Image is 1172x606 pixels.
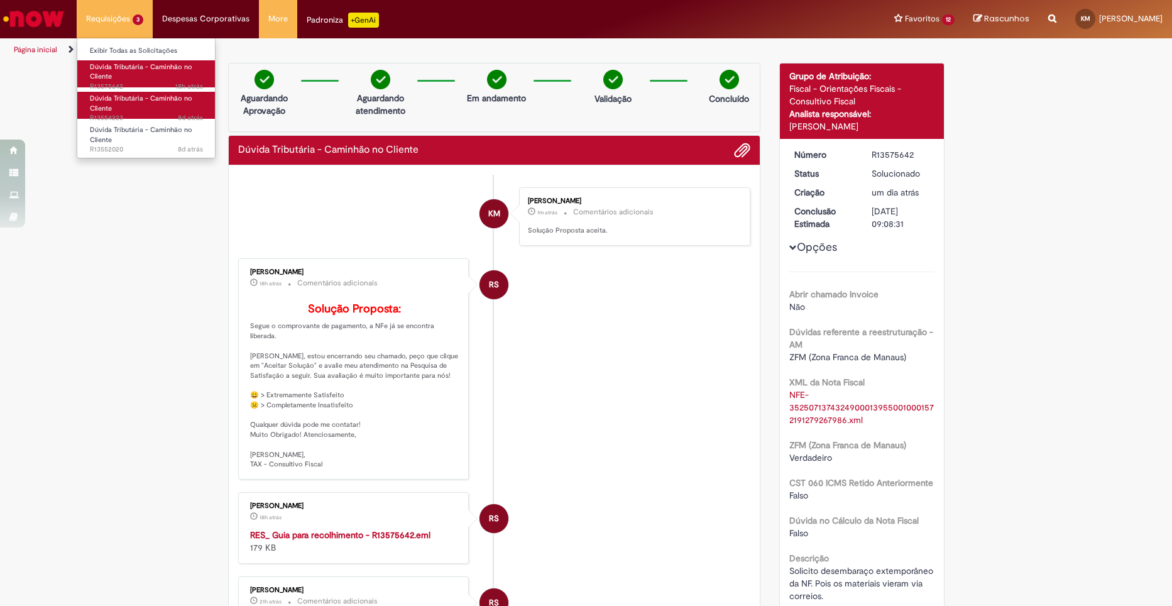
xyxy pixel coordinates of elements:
p: Aguardando Aprovação [234,92,295,117]
span: Falso [789,527,808,539]
dt: Criação [785,186,862,199]
span: R13554223 [90,113,203,123]
small: Comentários adicionais [573,207,654,218]
b: Dúvida no Cálculo da Nota Fiscal [789,515,919,526]
span: 18h atrás [175,82,203,91]
b: ZFM (Zona Franca de Manaus) [789,439,906,451]
span: 18h atrás [260,280,282,287]
p: Concluído [709,92,749,105]
a: Aberto R13554223 : Dúvida Tributária - Caminhão no Cliente [77,92,216,119]
a: Aberto R13552020 : Dúvida Tributária - Caminhão no Cliente [77,123,216,150]
dt: Número [785,148,862,161]
b: Dúvidas referente a reestruturação - AM [789,326,933,350]
span: 1m atrás [537,209,557,216]
p: +GenAi [348,13,379,28]
time: 29/09/2025 14:55:08 [260,598,282,605]
p: Em andamento [467,92,526,104]
a: Download de NFE-35250713743249000139550010001572191279267986.xml [789,389,934,426]
p: Segue o comprovante de pagamento, a NFe já se encontra liberada. [PERSON_NAME], estou encerrando ... [250,303,459,470]
span: Verdadeiro [789,452,832,463]
p: Validação [594,92,632,105]
span: R13552020 [90,145,203,155]
time: 29/09/2025 10:18:49 [872,187,919,198]
a: Página inicial [14,45,57,55]
span: Requisições [86,13,130,25]
img: check-circle-green.png [487,70,507,89]
div: [DATE] 09:08:31 [872,205,930,230]
img: check-circle-green.png [720,70,739,89]
div: Analista responsável: [789,107,934,120]
time: 29/09/2025 17:40:48 [260,280,282,287]
time: 29/09/2025 17:40:27 [260,514,282,521]
span: KM [488,199,500,229]
ul: Requisições [77,38,216,158]
div: Rafael SoaresDaSilva [479,270,508,299]
span: R13575642 [90,82,203,92]
div: [PERSON_NAME] [528,197,737,205]
span: 8d atrás [178,113,203,123]
div: Karen Vargas Martins [479,199,508,228]
div: Fiscal - Orientações Fiscais - Consultivo Fiscal [789,82,934,107]
b: Abrir chamado Invoice [789,289,879,300]
img: check-circle-green.png [255,70,274,89]
a: RES_ Guia para recolhimento - R13575642.eml [250,529,430,541]
span: Dúvida Tributária - Caminhão no Cliente [90,62,192,82]
time: 23/09/2025 08:59:36 [178,145,203,154]
dt: Status [785,167,862,180]
a: Aberto R13575642 : Dúvida Tributária - Caminhão no Cliente [77,60,216,87]
div: Rafael SoaresDaSilva [479,504,508,533]
div: 179 KB [250,529,459,554]
time: 30/09/2025 11:44:48 [537,209,557,216]
img: ServiceNow [1,6,66,31]
span: Rascunhos [984,13,1029,25]
button: Adicionar anexos [734,142,750,158]
span: 3 [133,14,143,25]
time: 29/09/2025 17:40:48 [175,82,203,91]
div: Grupo de Atribuição: [789,70,934,82]
b: XML da Nota Fiscal [789,377,865,388]
div: Solucionado [872,167,930,180]
span: RS [489,270,499,300]
b: Solução Proposta: [308,302,401,316]
span: Dúvida Tributária - Caminhão no Cliente [90,125,192,145]
span: ZFM (Zona Franca de Manaus) [789,351,906,363]
span: RS [489,504,499,534]
span: Despesas Corporativas [162,13,249,25]
span: Falso [789,490,808,501]
span: 18h atrás [260,514,282,521]
span: [PERSON_NAME] [1099,13,1163,24]
img: check-circle-green.png [371,70,390,89]
b: CST 060 ICMS Retido Anteriormente [789,477,933,488]
span: 12 [942,14,955,25]
div: [PERSON_NAME] [789,120,934,133]
span: Solicito desembaraço extemporâneo da NF. Pois os materiais vieram via correios. [789,565,936,602]
div: [PERSON_NAME] [250,587,459,594]
span: um dia atrás [872,187,919,198]
b: Descrição [789,553,829,564]
span: Não [789,301,805,312]
p: Solução Proposta aceita. [528,226,737,236]
div: [PERSON_NAME] [250,268,459,276]
img: check-circle-green.png [603,70,623,89]
div: 29/09/2025 10:18:49 [872,186,930,199]
span: 8d atrás [178,145,203,154]
div: R13575642 [872,148,930,161]
div: [PERSON_NAME] [250,502,459,510]
a: Exibir Todas as Solicitações [77,44,216,58]
a: Rascunhos [973,13,1029,25]
span: Favoritos [905,13,939,25]
h2: Dúvida Tributária - Caminhão no Cliente Histórico de tíquete [238,145,419,156]
time: 23/09/2025 09:01:26 [178,113,203,123]
div: Padroniza [307,13,379,28]
span: More [268,13,288,25]
small: Comentários adicionais [297,278,378,289]
dt: Conclusão Estimada [785,205,862,230]
p: Aguardando atendimento [350,92,411,117]
span: Dúvida Tributária - Caminhão no Cliente [90,94,192,113]
ul: Trilhas de página [9,38,772,62]
span: KM [1081,14,1090,23]
span: 21h atrás [260,598,282,605]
